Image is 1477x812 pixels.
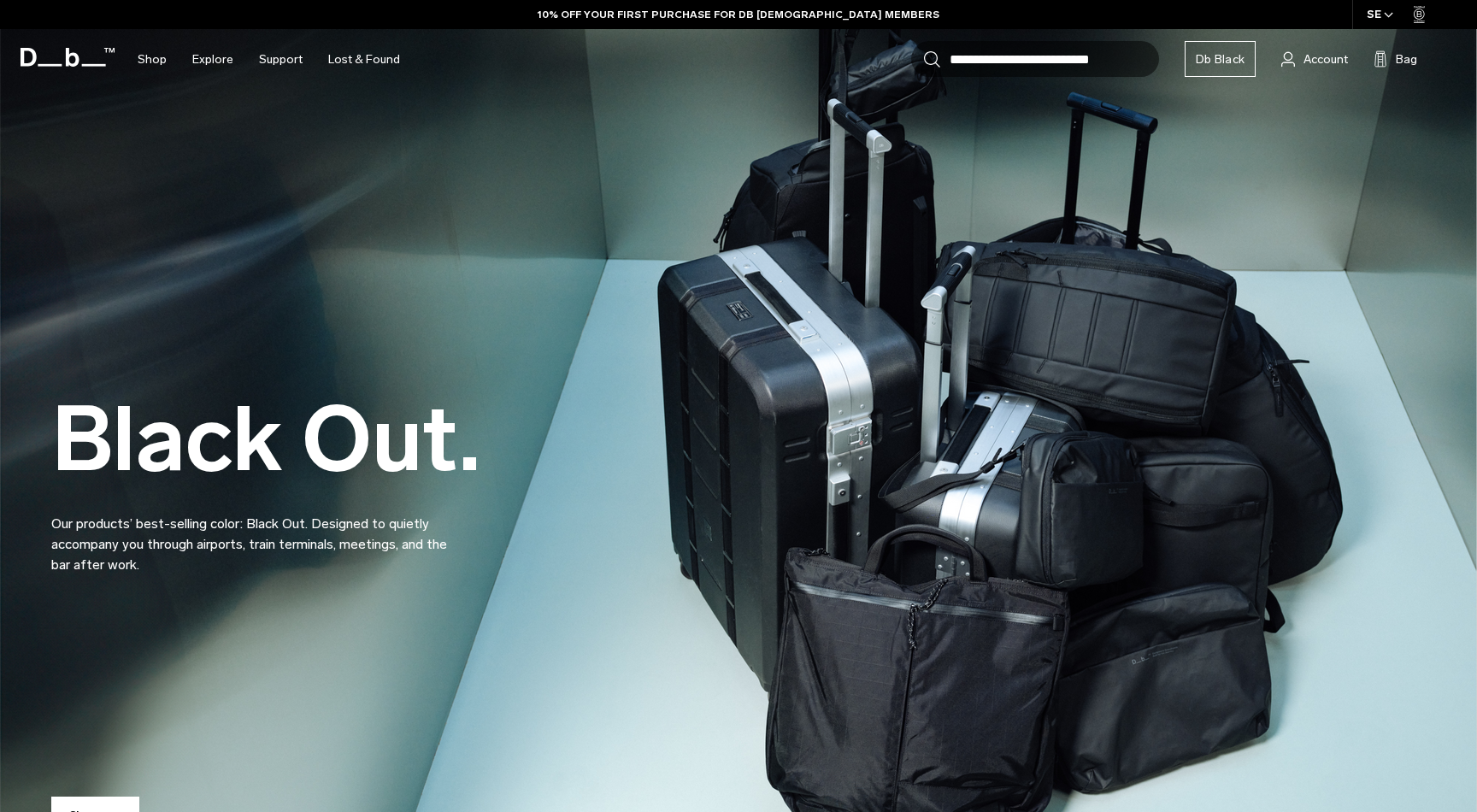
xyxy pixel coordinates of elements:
[1374,49,1417,69] button: Bag
[51,493,462,575] p: Our products’ best-selling color: Black Out. Designed to quietly accompany you through airports, ...
[1396,50,1417,68] span: Bag
[1185,41,1256,77] a: Db Black
[259,29,303,90] a: Support
[1281,49,1348,69] a: Account
[538,7,939,22] a: 10% OFF YOUR FIRST PURCHASE FOR DB [DEMOGRAPHIC_DATA] MEMBERS
[125,29,413,90] nav: Main Navigation
[138,29,167,90] a: Shop
[328,29,400,90] a: Lost & Found
[192,29,233,90] a: Explore
[1303,50,1348,68] span: Account
[51,395,480,485] h2: Black Out.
